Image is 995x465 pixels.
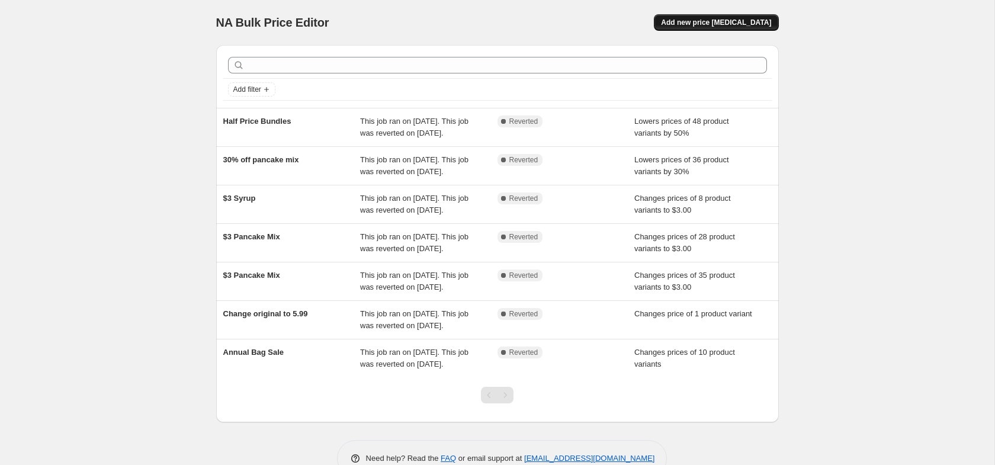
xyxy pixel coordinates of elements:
span: This job ran on [DATE]. This job was reverted on [DATE]. [360,232,468,253]
span: Changes prices of 10 product variants [634,348,735,368]
span: Add filter [233,85,261,94]
span: $3 Pancake Mix [223,271,280,280]
span: This job ran on [DATE]. This job was reverted on [DATE]. [360,271,468,291]
span: This job ran on [DATE]. This job was reverted on [DATE]. [360,348,468,368]
span: $3 Pancake Mix [223,232,280,241]
span: Changes price of 1 product variant [634,309,752,318]
span: This job ran on [DATE]. This job was reverted on [DATE]. [360,117,468,137]
span: Reverted [509,117,538,126]
span: NA Bulk Price Editor [216,16,329,29]
span: Reverted [509,155,538,165]
button: Add new price [MEDICAL_DATA] [654,14,778,31]
span: Reverted [509,232,538,242]
span: Changes prices of 28 product variants to $3.00 [634,232,735,253]
span: Annual Bag Sale [223,348,284,357]
span: Reverted [509,194,538,203]
span: Reverted [509,309,538,319]
span: Reverted [509,271,538,280]
button: Add filter [228,82,275,97]
span: $3 Syrup [223,194,256,203]
span: Lowers prices of 48 product variants by 50% [634,117,729,137]
a: [EMAIL_ADDRESS][DOMAIN_NAME] [524,454,654,463]
span: Changes prices of 8 product variants to $3.00 [634,194,731,214]
span: This job ran on [DATE]. This job was reverted on [DATE]. [360,155,468,176]
span: Add new price [MEDICAL_DATA] [661,18,771,27]
span: Reverted [509,348,538,357]
span: Changes prices of 35 product variants to $3.00 [634,271,735,291]
span: Change original to 5.99 [223,309,308,318]
span: 30% off pancake mix [223,155,299,164]
span: or email support at [456,454,524,463]
span: Lowers prices of 36 product variants by 30% [634,155,729,176]
span: Need help? Read the [366,454,441,463]
nav: Pagination [481,387,513,403]
span: This job ran on [DATE]. This job was reverted on [DATE]. [360,309,468,330]
span: This job ran on [DATE]. This job was reverted on [DATE]. [360,194,468,214]
span: Half Price Bundles [223,117,291,126]
a: FAQ [441,454,456,463]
